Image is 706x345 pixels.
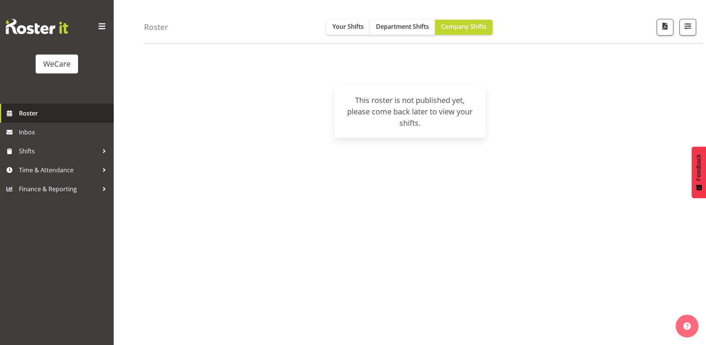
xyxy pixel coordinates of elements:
span: Your Shifts [332,22,364,31]
div: This roster is not published yet, please come back later to view your shifts. [343,95,477,129]
button: Download a PDF of the roster according to the set date range. [657,19,673,36]
span: Department Shifts [376,22,429,31]
div: WeCare [43,58,70,70]
button: Filter Shifts [679,19,696,36]
button: Company Shifts [435,20,493,35]
span: Company Shifts [441,22,487,31]
button: Feedback - Show survey [692,147,706,198]
img: Rosterit website logo [6,19,68,34]
span: Inbox [19,126,110,138]
button: Your Shifts [326,20,370,35]
span: Shifts [19,145,99,157]
button: Department Shifts [370,20,435,35]
span: Roster [19,108,110,119]
span: Finance & Reporting [19,183,99,195]
h4: Roster [144,23,168,31]
img: help-xxl-2.png [683,322,691,330]
span: Feedback [695,154,702,181]
span: Time & Attendance [19,164,99,176]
